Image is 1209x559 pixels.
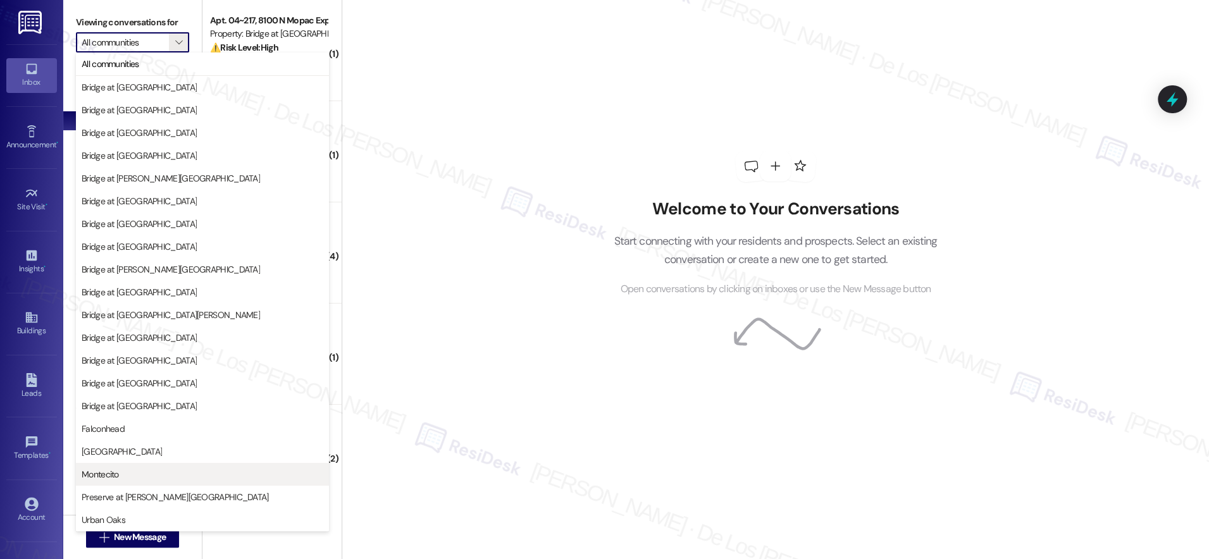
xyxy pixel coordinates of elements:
[6,369,57,403] a: Leads
[82,126,197,139] span: Bridge at [GEOGRAPHIC_DATA]
[82,104,197,116] span: Bridge at [GEOGRAPHIC_DATA]
[82,468,119,481] span: Montecito
[210,27,327,40] div: Property: Bridge at [GEOGRAPHIC_DATA]
[86,527,180,548] button: New Message
[82,149,197,162] span: Bridge at [GEOGRAPHIC_DATA]
[56,138,58,147] span: •
[49,449,51,458] span: •
[82,309,260,321] span: Bridge at [GEOGRAPHIC_DATA][PERSON_NAME]
[63,71,202,85] div: Prospects + Residents
[620,281,931,297] span: Open conversations by clicking on inboxes or use the New Message button
[44,262,46,271] span: •
[76,13,189,32] label: Viewing conversations for
[595,232,957,268] p: Start connecting with your residents and prospects. Select an existing conversation or create a n...
[6,493,57,527] a: Account
[175,37,182,47] i: 
[82,263,260,276] span: Bridge at [PERSON_NAME][GEOGRAPHIC_DATA]
[82,172,260,185] span: Bridge at [PERSON_NAME][GEOGRAPHIC_DATA]
[210,42,278,53] strong: ⚠️ Risk Level: High
[46,200,47,209] span: •
[82,377,197,390] span: Bridge at [GEOGRAPHIC_DATA]
[82,354,197,367] span: Bridge at [GEOGRAPHIC_DATA]
[82,58,139,70] span: All communities
[82,286,197,298] span: Bridge at [GEOGRAPHIC_DATA]
[210,14,327,27] div: Apt. 04~217, 8100 N Mopac Expwy
[595,199,957,219] h2: Welcome to Your Conversations
[82,513,125,526] span: Urban Oaks
[6,431,57,465] a: Templates •
[6,58,57,92] a: Inbox
[82,240,197,253] span: Bridge at [GEOGRAPHIC_DATA]
[82,331,197,344] span: Bridge at [GEOGRAPHIC_DATA]
[82,81,197,94] span: Bridge at [GEOGRAPHIC_DATA]
[6,245,57,279] a: Insights •
[63,359,202,372] div: Residents
[82,195,197,207] span: Bridge at [GEOGRAPHIC_DATA]
[82,218,197,230] span: Bridge at [GEOGRAPHIC_DATA]
[82,422,125,435] span: Falconhead
[82,400,197,412] span: Bridge at [GEOGRAPHIC_DATA]
[82,32,169,52] input: All communities
[82,491,269,503] span: Preserve at [PERSON_NAME][GEOGRAPHIC_DATA]
[6,307,57,341] a: Buildings
[114,531,166,544] span: New Message
[18,11,44,34] img: ResiDesk Logo
[82,445,162,458] span: [GEOGRAPHIC_DATA]
[99,532,109,543] i: 
[63,475,202,488] div: Past + Future Residents
[63,244,202,257] div: Prospects
[6,183,57,217] a: Site Visit •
